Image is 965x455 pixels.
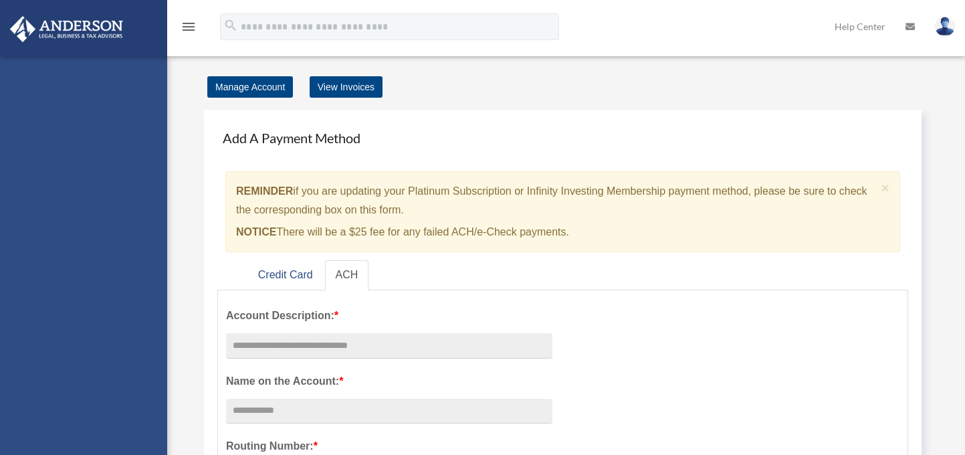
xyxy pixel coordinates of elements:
a: View Invoices [310,76,383,98]
a: ACH [325,260,369,290]
p: There will be a $25 fee for any failed ACH/e-Check payments. [236,223,876,242]
label: Account Description: [226,306,552,325]
img: User Pic [935,17,955,36]
button: Close [881,181,890,195]
a: Credit Card [247,260,324,290]
strong: REMINDER [236,185,293,197]
img: Anderson Advisors Platinum Portal [6,16,127,42]
span: × [881,180,890,195]
strong: NOTICE [236,226,276,238]
div: if you are updating your Platinum Subscription or Infinity Investing Membership payment method, p... [225,171,900,252]
a: Manage Account [207,76,293,98]
i: menu [181,19,197,35]
label: Name on the Account: [226,372,552,391]
h4: Add A Payment Method [217,123,908,153]
a: menu [181,23,197,35]
i: search [223,18,238,33]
